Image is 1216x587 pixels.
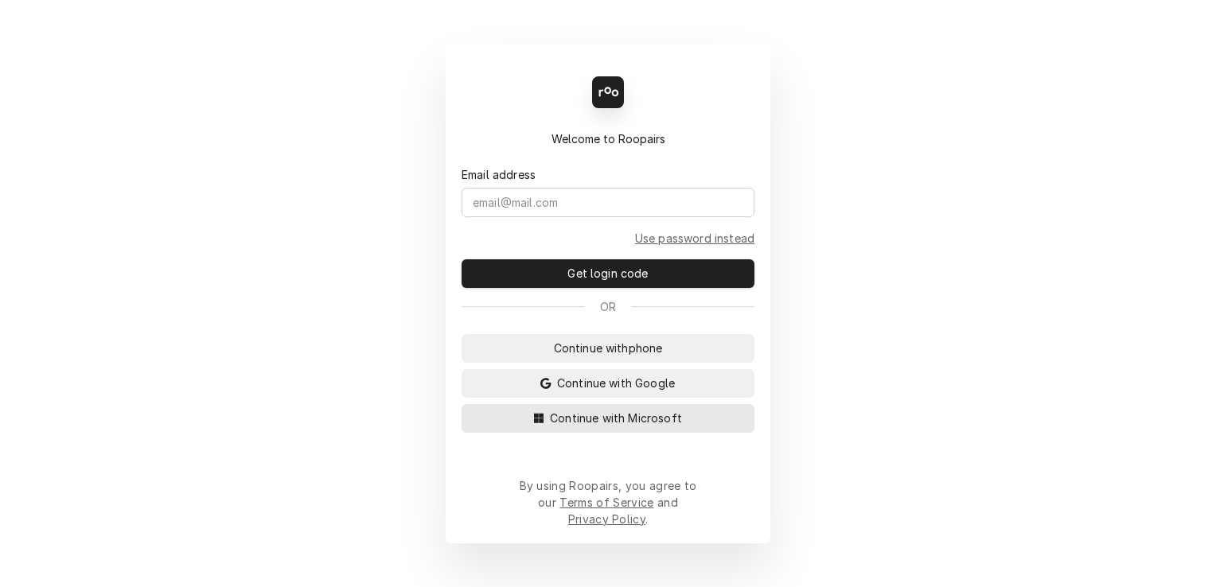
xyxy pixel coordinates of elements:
[462,298,754,315] div: Or
[547,410,685,426] span: Continue with Microsoft
[519,477,697,527] div: By using Roopairs, you agree to our and .
[462,259,754,288] button: Get login code
[559,496,653,509] a: Terms of Service
[635,230,754,247] a: Go to Email and password form
[564,265,651,282] span: Get login code
[568,512,645,526] a: Privacy Policy
[551,340,666,356] span: Continue with phone
[462,404,754,433] button: Continue with Microsoft
[462,166,536,183] label: Email address
[462,334,754,363] button: Continue withphone
[554,375,678,391] span: Continue with Google
[462,188,754,217] input: email@mail.com
[462,130,754,147] div: Welcome to Roopairs
[462,369,754,398] button: Continue with Google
